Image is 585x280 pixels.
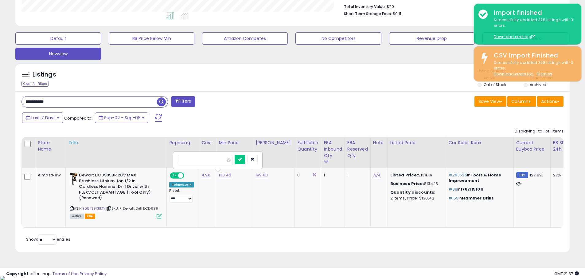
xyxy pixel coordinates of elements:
[297,172,316,178] div: 0
[109,32,194,45] button: BB Price Below Min
[489,8,577,17] div: Import finished
[390,140,443,146] div: Listed Price
[53,271,79,277] a: Terms of Use
[169,140,196,146] div: Repricing
[183,173,193,178] span: OFF
[344,4,386,9] b: Total Inventory Value:
[516,140,548,152] div: Current Buybox Price
[373,172,380,178] a: N/A
[390,181,424,187] b: Business Price:
[554,271,579,277] span: 2025-09-16 21:37 GMT
[553,172,573,178] div: 27%
[38,172,61,178] div: AlmostNew
[171,96,195,107] button: Filters
[64,115,92,121] span: Compared to:
[95,112,148,123] button: Sep-02 - Sep-08
[484,82,506,87] label: Out of Stock
[537,96,564,107] button: Actions
[530,82,546,87] label: Archived
[489,60,577,77] div: Successfully updated 328 listings with 3 errors.
[80,271,107,277] a: Privacy Policy
[390,172,441,178] div: $134.14
[373,140,385,146] div: Note
[22,112,63,123] button: Last 7 Days
[390,195,441,201] div: 2 Items, Price: $130.42
[68,140,164,146] div: Title
[201,140,213,146] div: Cost
[295,32,381,45] button: No Competitors
[201,172,210,178] a: 4.90
[104,115,141,121] span: Sep-02 - Sep-08
[494,71,533,77] a: Download errors log
[390,190,441,195] div: :
[347,140,368,159] div: FBA Reserved Qty
[6,271,107,277] div: seller snap | |
[70,214,84,219] span: All listings currently available for purchase on Amazon
[85,214,95,219] span: FBA
[344,11,392,16] b: Short Term Storage Fees:
[202,32,288,45] button: Amazon Competes
[6,271,29,277] strong: Copyright
[21,81,49,87] div: Clear All Filters
[33,70,56,79] h5: Listings
[344,2,559,10] li: $20
[462,195,494,201] span: Hammer Drills
[449,172,509,183] p: in
[82,206,105,211] a: B08KS9XRMY
[347,172,366,178] div: 1
[553,140,575,152] div: BB Share 24h.
[390,172,418,178] b: Listed Price:
[474,96,506,107] button: Save View
[489,17,577,40] div: Successfully updated 328 listings with 3 errors.
[537,71,552,77] u: Dismiss
[15,32,101,45] button: Default
[449,195,509,201] p: in
[15,48,101,60] button: Newview
[169,189,194,203] div: Preset:
[515,128,564,134] div: Displaying 1 to 1 of 1 items
[449,186,457,192] span: #89
[530,172,542,178] span: 127.99
[219,140,250,146] div: Min Price
[489,51,577,60] div: CSV Import Finished
[449,140,511,146] div: Cur Sales Rank
[79,172,154,203] b: Dewalt DCD999BR 20V MAX Brushless Lithium-Ion 1/2 in. Cordless Hammer Drill Driver with FLEXVOLT ...
[31,115,56,121] span: Last 7 Days
[516,172,528,178] small: FBM
[38,140,63,152] div: Store Name
[511,98,531,105] span: Columns
[219,172,231,178] a: 130.42
[507,96,536,107] button: Columns
[169,182,194,187] div: Related ASIN
[106,206,158,211] span: | SKU: R Dewalt Drill DCD999
[324,140,342,159] div: FBA inbound Qty
[390,189,435,195] b: Quantity discounts
[70,172,77,185] img: 412sZXTsJkL._SL40_.jpg
[461,186,483,192] span: 17871151011
[494,34,535,39] a: Download error log
[70,172,162,218] div: ASIN:
[389,32,475,45] button: Revenue Drop
[449,195,459,201] span: #155
[255,140,292,146] div: [PERSON_NAME]
[324,172,340,178] div: 1
[297,140,318,152] div: Fulfillable Quantity
[449,172,501,183] span: Tools & Home Improvement
[171,173,178,178] span: ON
[26,236,70,242] span: Show: entries
[449,187,509,192] p: in
[393,11,401,17] span: $0.11
[449,172,467,178] span: #261,526
[255,172,268,178] a: 199.00
[390,181,441,187] div: $134.13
